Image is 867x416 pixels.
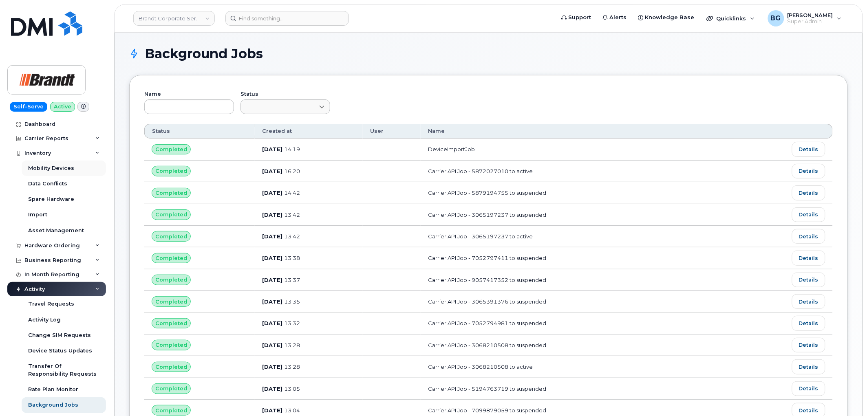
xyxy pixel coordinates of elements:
span: [DATE] [262,277,282,283]
td: Carrier API Job - 5872027010 to active [421,161,734,182]
td: Carrier API Job - 3065197237 to active [421,226,734,247]
span: 13:35 [284,298,300,305]
span: Completed [155,167,187,175]
td: Carrier API Job - 5879194755 to suspended [421,182,734,204]
span: Created at [262,128,292,135]
span: [DATE] [262,320,282,326]
span: [DATE] [262,168,282,174]
td: Carrier API Job - 3065391376 to suspended [421,291,734,313]
span: Completed [155,254,187,262]
td: Carrier API Job - 9057417352 to suspended [421,269,734,291]
span: Completed [155,341,187,349]
span: [DATE] [262,233,282,240]
span: User [370,128,384,135]
span: [DATE] [262,342,282,348]
span: 13:37 [284,277,300,283]
span: 13:05 [284,385,300,392]
td: DeviceImportJob [421,139,734,160]
a: Details [792,338,825,352]
label: Status [240,92,330,97]
span: [DATE] [262,363,282,370]
a: Details [792,207,825,222]
a: Details [792,359,825,374]
a: Details [792,381,825,396]
span: Name [428,128,445,135]
span: Completed [155,189,187,197]
span: 14:19 [284,146,300,152]
span: 16:20 [284,168,300,174]
span: Completed [155,407,187,414]
span: [DATE] [262,211,282,218]
a: Details [792,316,825,330]
a: Details [792,229,825,244]
span: [DATE] [262,146,282,152]
span: [DATE] [262,407,282,414]
span: Completed [155,363,187,371]
span: Completed [155,145,187,153]
span: Background Jobs [145,48,263,60]
span: 14:42 [284,189,300,196]
td: Carrier API Job - 7052794981 to suspended [421,313,734,334]
span: Completed [155,276,187,284]
span: Completed [155,233,187,240]
span: Completed [155,319,187,327]
label: Name [144,92,234,97]
a: Details [792,164,825,178]
td: Carrier API Job - 7052797411 to suspended [421,247,734,269]
span: 13:38 [284,255,300,261]
span: Completed [155,211,187,218]
span: 13:28 [284,363,300,370]
span: [DATE] [262,298,282,305]
a: Details [792,251,825,265]
span: Completed [155,298,187,306]
span: 13:28 [284,342,300,348]
span: 13:42 [284,233,300,240]
span: Completed [155,385,187,392]
span: [DATE] [262,189,282,196]
td: Carrier API Job - 3065197237 to suspended [421,204,734,226]
span: [DATE] [262,255,282,261]
a: Details [792,273,825,287]
span: 13:42 [284,211,300,218]
td: Carrier API Job - 3068210508 to active [421,356,734,378]
a: Details [792,294,825,309]
a: Details [792,142,825,156]
span: [DATE] [262,385,282,392]
td: Carrier API Job - 3068210508 to suspended [421,335,734,356]
span: 13:04 [284,407,300,414]
span: 13:32 [284,320,300,326]
td: Carrier API Job - 5194763719 to suspended [421,378,734,400]
a: Details [792,185,825,200]
span: Status [152,128,170,135]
